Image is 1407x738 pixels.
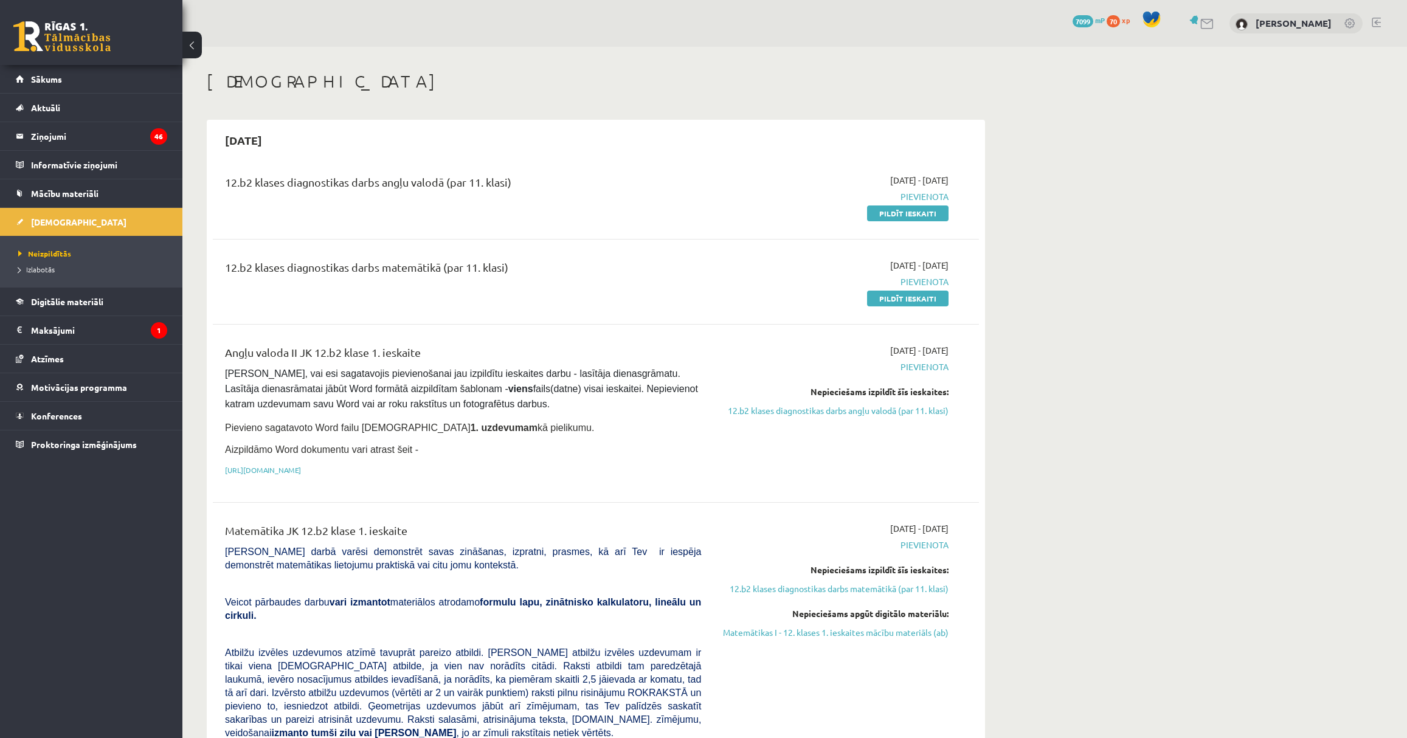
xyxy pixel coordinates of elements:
a: 12.b2 klases diagnostikas darbs angļu valodā (par 11. klasi) [719,404,949,417]
span: [DATE] - [DATE] [890,259,949,272]
a: Digitālie materiāli [16,288,167,316]
a: Mācību materiāli [16,179,167,207]
span: Pievienota [719,190,949,203]
a: Aktuāli [16,94,167,122]
span: Sākums [31,74,62,84]
a: Rīgas 1. Tālmācības vidusskola [13,21,111,52]
span: Proktoringa izmēģinājums [31,439,137,450]
span: xp [1122,15,1130,25]
div: Nepieciešams izpildīt šīs ieskaites: [719,564,949,576]
h1: [DEMOGRAPHIC_DATA] [207,71,985,92]
span: Aktuāli [31,102,60,113]
span: Veicot pārbaudes darbu materiālos atrodamo [225,597,701,621]
a: Pildīt ieskaiti [867,291,949,306]
div: 12.b2 klases diagnostikas darbs matemātikā (par 11. klasi) [225,259,701,281]
div: Nepieciešams apgūt digitālo materiālu: [719,607,949,620]
a: 7099 mP [1073,15,1105,25]
span: Pievienota [719,539,949,551]
a: Proktoringa izmēģinājums [16,430,167,458]
span: [DATE] - [DATE] [890,522,949,535]
legend: Maksājumi [31,316,167,344]
b: formulu lapu, zinātnisko kalkulatoru, lineālu un cirkuli. [225,597,701,621]
span: Izlabotās [18,264,55,274]
strong: 1. uzdevumam [471,422,538,433]
strong: viens [508,384,533,394]
i: 46 [150,128,167,145]
span: [DATE] - [DATE] [890,344,949,357]
span: Pievienota [719,360,949,373]
img: Tīna Kante [1236,18,1248,30]
span: Atbilžu izvēles uzdevumos atzīmē tavuprāt pareizo atbildi. [PERSON_NAME] atbilžu izvēles uzdevuma... [225,647,701,738]
b: izmanto [272,728,308,738]
a: Pildīt ieskaiti [867,205,949,221]
div: 12.b2 klases diagnostikas darbs angļu valodā (par 11. klasi) [225,174,701,196]
a: Atzīmes [16,345,167,373]
span: Neizpildītās [18,249,71,258]
span: Pievienota [719,275,949,288]
a: Ziņojumi46 [16,122,167,150]
span: Motivācijas programma [31,382,127,393]
a: Matemātikas I - 12. klases 1. ieskaites mācību materiāls (ab) [719,626,949,639]
span: Aizpildāmo Word dokumentu vari atrast šeit - [225,444,418,455]
a: [DEMOGRAPHIC_DATA] [16,208,167,236]
b: vari izmantot [330,597,390,607]
a: 70 xp [1107,15,1136,25]
span: Digitālie materiāli [31,296,103,307]
span: [DEMOGRAPHIC_DATA] [31,216,126,227]
a: Informatīvie ziņojumi [16,151,167,179]
span: Atzīmes [31,353,64,364]
a: Motivācijas programma [16,373,167,401]
span: 7099 [1073,15,1093,27]
i: 1 [151,322,167,339]
a: 12.b2 klases diagnostikas darbs matemātikā (par 11. klasi) [719,582,949,595]
a: Konferences [16,402,167,430]
div: Nepieciešams izpildīt šīs ieskaites: [719,385,949,398]
a: Neizpildītās [18,248,170,259]
span: [PERSON_NAME] darbā varēsi demonstrēt savas zināšanas, izpratni, prasmes, kā arī Tev ir iespēja d... [225,547,701,570]
legend: Informatīvie ziņojumi [31,151,167,179]
div: Angļu valoda II JK 12.b2 klase 1. ieskaite [225,344,701,367]
span: Mācību materiāli [31,188,99,199]
a: [URL][DOMAIN_NAME] [225,465,301,475]
legend: Ziņojumi [31,122,167,150]
a: Izlabotās [18,264,170,275]
span: Pievieno sagatavoto Word failu [DEMOGRAPHIC_DATA] kā pielikumu. [225,422,594,433]
div: Matemātika JK 12.b2 klase 1. ieskaite [225,522,701,545]
span: [PERSON_NAME], vai esi sagatavojis pievienošanai jau izpildītu ieskaites darbu - lasītāja dienasg... [225,368,700,409]
span: mP [1095,15,1105,25]
span: 70 [1107,15,1120,27]
b: tumši zilu vai [PERSON_NAME] [311,728,456,738]
a: Maksājumi1 [16,316,167,344]
span: [DATE] - [DATE] [890,174,949,187]
a: Sākums [16,65,167,93]
a: [PERSON_NAME] [1256,17,1332,29]
h2: [DATE] [213,126,274,154]
span: Konferences [31,410,82,421]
